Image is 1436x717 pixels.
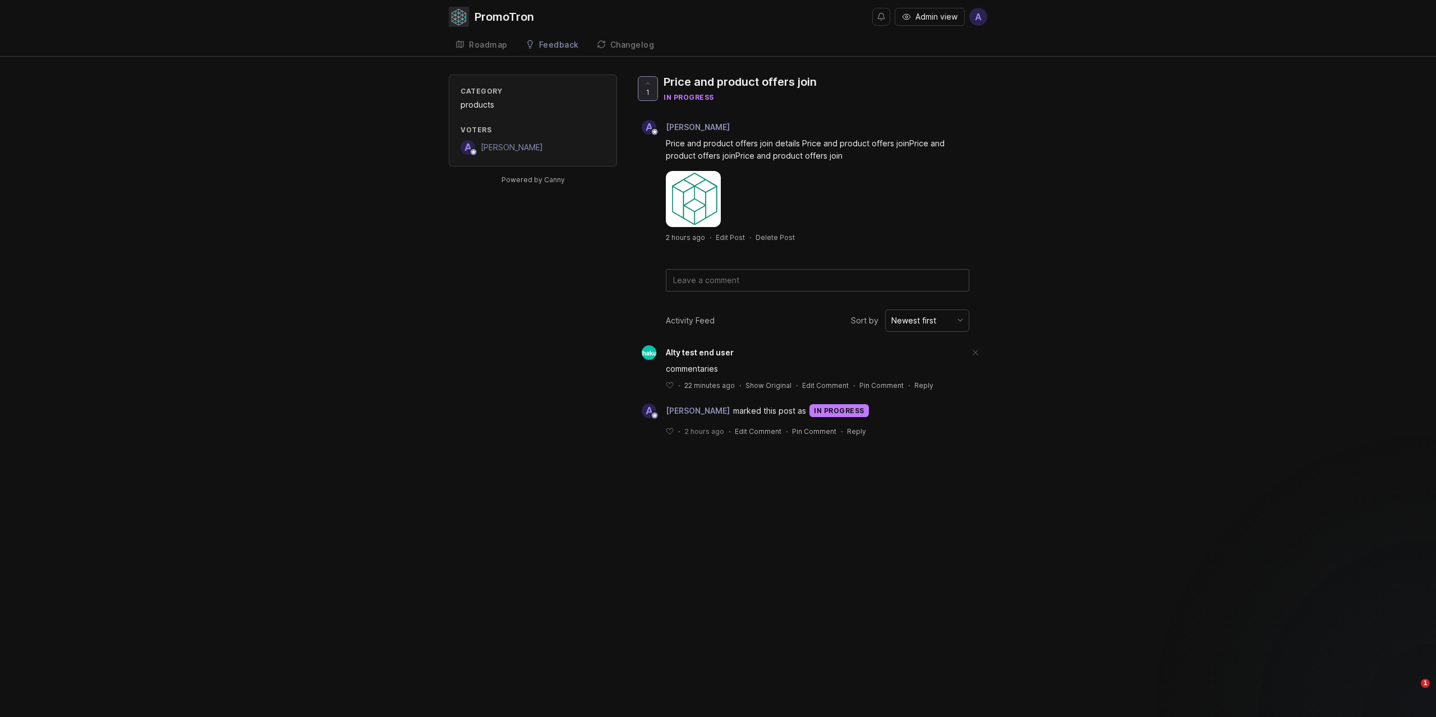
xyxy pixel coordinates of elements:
[809,404,869,417] div: in progress
[891,314,936,327] div: Newest first
[461,125,605,135] div: Voters
[666,405,730,417] span: [PERSON_NAME]
[666,171,721,227] img: https://canny-assets.io/images/390de38bcd9965ec39489ef95358d92a.png
[786,427,788,436] div: ·
[519,34,586,57] a: Feedback
[651,411,659,419] img: member badge
[678,381,680,390] div: ·
[908,381,910,390] div: ·
[664,74,817,90] div: Price and product offers join
[666,348,734,357] span: Alty test end user
[872,8,890,26] button: Notifications
[635,404,733,418] a: A[PERSON_NAME]
[481,142,543,152] span: [PERSON_NAME]
[733,405,806,417] span: marked this post as
[461,86,605,96] div: Category
[637,345,661,360] img: Alty test end user
[590,34,661,57] a: Changelog
[684,427,724,436] span: 2 hours ago
[851,314,878,327] span: Sort by
[853,381,855,390] div: ·
[666,233,705,242] a: 2 hours ago
[716,233,745,242] div: Edit Post
[666,314,715,327] div: Activity Feed
[635,345,734,360] a: Alty test end userAlty test end user
[847,427,866,436] div: Reply
[749,233,751,242] div: ·
[895,8,965,26] button: Admin view
[796,381,798,390] div: ·
[461,99,605,111] div: products
[539,41,579,49] div: Feedback
[710,233,711,242] div: ·
[475,11,534,22] div: PromoTron
[739,381,741,390] div: ·
[684,381,735,390] span: 22 minutes ago
[729,427,730,436] div: ·
[802,381,849,390] div: Edit Comment
[666,137,969,162] div: Price and product offers join details Price and product offers joinPrice and product offers joinP...
[792,427,836,436] div: Pin Comment
[610,41,655,49] div: Changelog
[651,128,659,136] img: member badge
[642,404,656,418] div: A
[638,76,658,101] button: 1
[646,87,650,97] span: 1
[841,427,843,436] div: ·
[666,363,969,375] div: commentaries
[914,381,933,390] div: Reply
[915,11,958,22] span: Admin view
[1421,679,1430,688] span: 1
[666,122,730,132] span: [PERSON_NAME]
[756,233,795,242] div: Delete Post
[1398,679,1425,706] iframe: Intercom live chat
[745,381,791,390] button: Show Original
[642,120,656,135] div: A
[975,10,982,24] span: A
[470,148,478,156] img: member badge
[678,427,680,436] div: ·
[635,120,739,135] a: A[PERSON_NAME]
[469,41,508,49] div: Roadmap
[500,173,567,186] a: Powered by Canny
[449,34,514,57] a: Roadmap
[664,92,817,102] div: in progress
[969,8,987,26] button: A
[859,381,904,390] div: Pin Comment
[449,7,469,27] img: PromoTron logo
[461,140,543,155] a: A[PERSON_NAME]
[735,427,781,436] div: Edit Comment
[461,140,475,155] div: A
